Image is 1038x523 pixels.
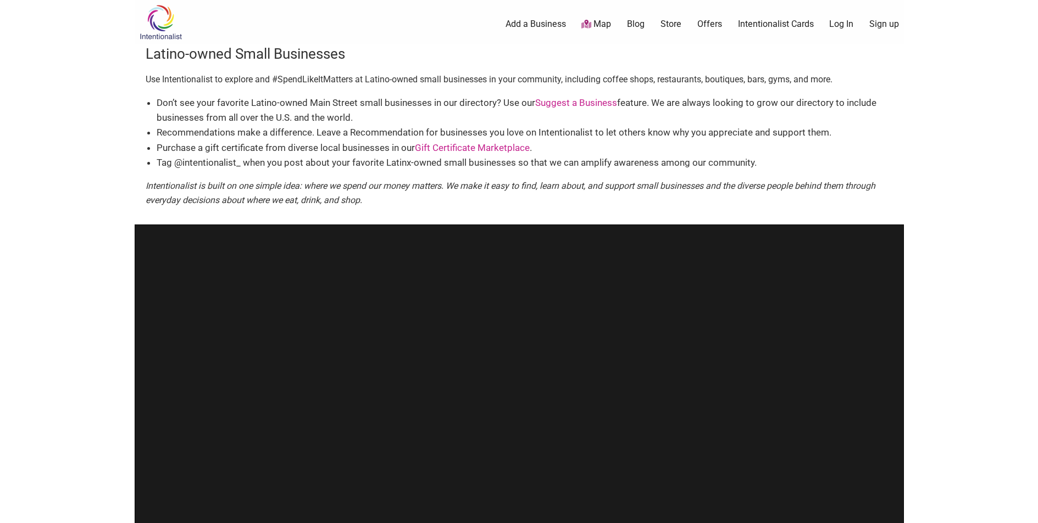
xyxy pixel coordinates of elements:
a: Blog [627,18,645,30]
a: Map [581,18,611,31]
a: Gift Certificate Marketplace [415,142,530,153]
a: Offers [697,18,722,30]
p: Use Intentionalist to explore and #SpendLikeItMatters at Latino-owned small businesses in your co... [146,72,893,87]
li: Tag @intentionalist_ when you post about your favorite Latinx-owned small businesses so that we c... [157,155,893,170]
img: Intentionalist [135,4,187,40]
li: Purchase a gift certificate from diverse local businesses in our . [157,140,893,155]
a: Log In [829,18,853,30]
a: Intentionalist Cards [738,18,814,30]
a: Add a Business [506,18,566,30]
li: Don’t see your favorite Latino-owned Main Street small businesses in our directory? Use our featu... [157,95,893,125]
a: Sign up [869,18,899,30]
a: Store [660,18,681,30]
h3: Latino-owned Small Businesses [146,44,893,64]
li: Recommendations make a difference. Leave a Recommendation for businesses you love on Intentionali... [157,125,893,140]
em: Intentionalist is built on one simple idea: where we spend our money matters. We make it easy to ... [146,181,875,205]
a: Suggest a Business [535,97,617,108]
